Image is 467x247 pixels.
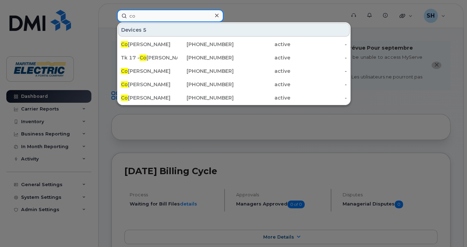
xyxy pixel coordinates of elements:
span: Co [121,68,128,74]
div: active [234,68,290,75]
div: Devices [118,23,350,37]
div: - [290,54,347,61]
div: [PERSON_NAME] [121,81,177,88]
div: active [234,94,290,101]
div: [PHONE_NUMBER] [177,94,234,101]
div: [PERSON_NAME] [121,41,177,48]
div: - [290,68,347,75]
div: - [290,94,347,101]
span: Co [121,95,128,101]
a: Co[PERSON_NAME][PHONE_NUMBER]active- [118,38,350,51]
div: - [290,81,347,88]
a: Co[PERSON_NAME][PHONE_NUMBER]active- [118,78,350,91]
span: Co [121,81,128,88]
div: [PHONE_NUMBER] [177,68,234,75]
a: Tk 17 -Co[PERSON_NAME][PHONE_NUMBER]active- [118,51,350,64]
div: [PERSON_NAME] [121,94,177,101]
div: [PERSON_NAME] [121,68,177,75]
span: 5 [143,26,147,33]
div: active [234,41,290,48]
div: - [290,41,347,48]
span: Co [140,55,147,61]
a: Co[PERSON_NAME][PHONE_NUMBER]active- [118,65,350,77]
div: [PHONE_NUMBER] [177,54,234,61]
div: Tk 17 - [PERSON_NAME] [121,54,177,61]
div: [PHONE_NUMBER] [177,41,234,48]
div: active [234,54,290,61]
div: active [234,81,290,88]
a: Co[PERSON_NAME][PHONE_NUMBER]active- [118,91,350,104]
span: Co [121,41,128,47]
div: [PHONE_NUMBER] [177,81,234,88]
